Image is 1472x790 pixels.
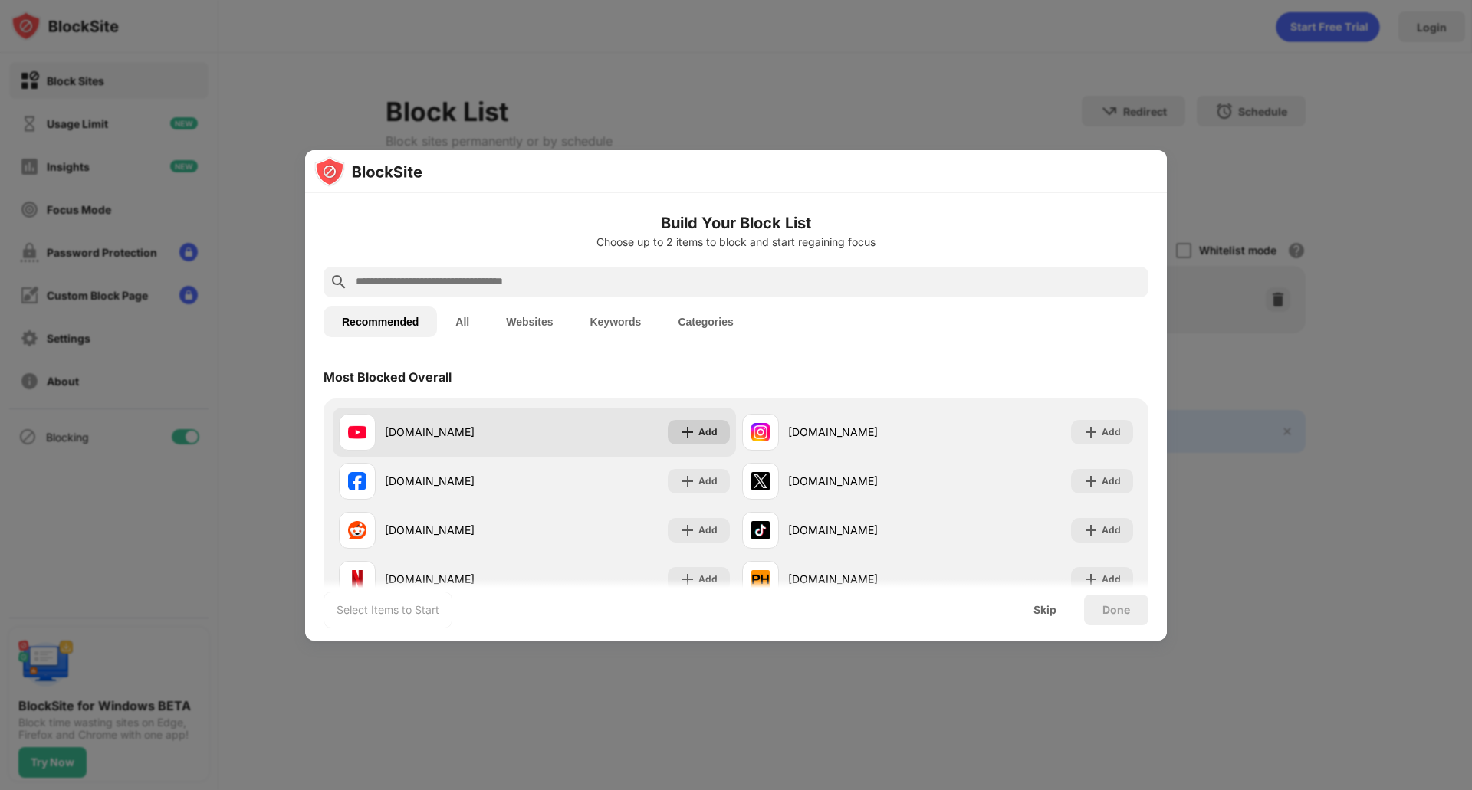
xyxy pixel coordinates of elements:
div: [DOMAIN_NAME] [385,571,534,587]
button: Keywords [571,306,659,337]
button: Websites [488,306,571,337]
div: [DOMAIN_NAME] [788,424,938,440]
h6: Build Your Block List [324,211,1148,234]
div: Add [698,572,718,587]
img: favicons [348,521,366,539]
img: favicons [751,472,770,490]
img: favicons [348,423,366,441]
img: favicons [751,521,770,539]
div: [DOMAIN_NAME] [385,473,534,489]
img: favicons [348,570,366,588]
div: [DOMAIN_NAME] [788,571,938,587]
div: Add [1102,425,1121,440]
button: All [437,306,488,337]
div: Add [1102,474,1121,489]
div: Choose up to 2 items to block and start regaining focus [324,236,1148,248]
div: Add [698,523,718,538]
div: Add [1102,572,1121,587]
div: Done [1102,604,1130,616]
img: favicons [751,570,770,588]
img: favicons [348,472,366,490]
div: Add [698,425,718,440]
div: [DOMAIN_NAME] [385,424,534,440]
div: Select Items to Start [337,602,439,618]
div: [DOMAIN_NAME] [385,522,534,538]
img: logo-blocksite.svg [314,156,422,187]
button: Recommended [324,306,437,337]
button: Categories [659,306,751,337]
div: [DOMAIN_NAME] [788,522,938,538]
div: Add [698,474,718,489]
div: Most Blocked Overall [324,369,452,385]
img: favicons [751,423,770,441]
div: [DOMAIN_NAME] [788,473,938,489]
div: Add [1102,523,1121,538]
div: Skip [1033,604,1056,616]
img: search.svg [330,273,348,291]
